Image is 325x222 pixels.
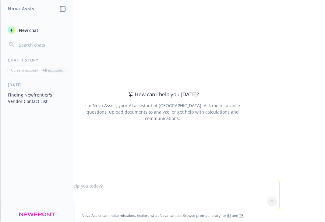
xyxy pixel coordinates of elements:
div: [DATE] [1,82,73,87]
p: Current account [11,68,38,73]
p: All accounts [43,68,63,73]
span: Nova Assist can make mistakes. Explore what Nova can do: Browse prompt library for and [3,209,322,222]
div: I'm Nova Assist, your AI assistant at [GEOGRAPHIC_DATA]. Ask me insurance questions, upload docum... [77,102,248,122]
div: How can I help you [DATE]? [126,90,199,98]
h1: Nova Assist [8,5,37,12]
div: Chat History [1,58,73,63]
input: Search chats [18,41,66,49]
span: New chat [18,27,38,33]
a: TR [239,213,244,218]
button: Finding Newfrontier's Vendor Contact List [5,90,69,106]
button: New chat [5,25,69,36]
a: BI [227,213,231,218]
